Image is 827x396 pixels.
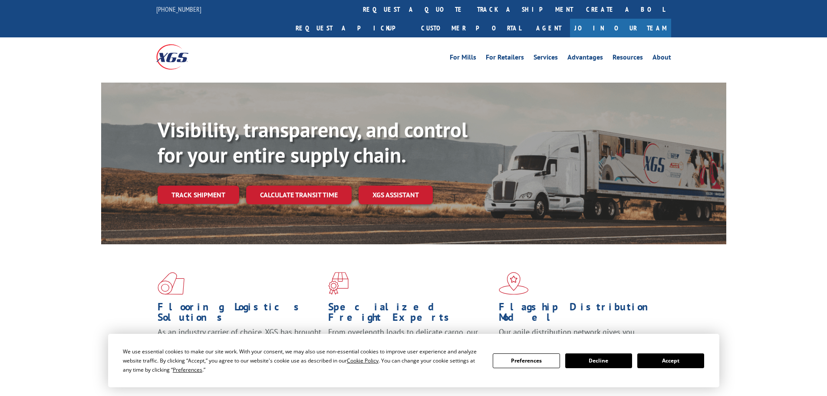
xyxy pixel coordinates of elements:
[567,54,603,63] a: Advantages
[158,186,239,204] a: Track shipment
[347,357,379,364] span: Cookie Policy
[450,54,476,63] a: For Mills
[328,302,492,327] h1: Specialized Freight Experts
[486,54,524,63] a: For Retailers
[158,327,321,358] span: As an industry carrier of choice, XGS has brought innovation and dedication to flooring logistics...
[158,302,322,327] h1: Flooring Logistics Solutions
[246,186,352,204] a: Calculate transit time
[493,353,560,368] button: Preferences
[158,272,185,295] img: xgs-icon-total-supply-chain-intelligence-red
[173,366,202,373] span: Preferences
[534,54,558,63] a: Services
[156,5,201,13] a: [PHONE_NUMBER]
[652,54,671,63] a: About
[415,19,527,37] a: Customer Portal
[108,334,719,387] div: Cookie Consent Prompt
[328,327,492,366] p: From overlength loads to delicate cargo, our experienced staff knows the best way to move your fr...
[499,327,659,347] span: Our agile distribution network gives you nationwide inventory management on demand.
[359,186,433,204] a: XGS ASSISTANT
[637,353,704,368] button: Accept
[328,272,349,295] img: xgs-icon-focused-on-flooring-red
[527,19,570,37] a: Agent
[158,116,468,168] b: Visibility, transparency, and control for your entire supply chain.
[123,347,482,374] div: We use essential cookies to make our site work. With your consent, we may also use non-essential ...
[570,19,671,37] a: Join Our Team
[499,272,529,295] img: xgs-icon-flagship-distribution-model-red
[289,19,415,37] a: Request a pickup
[613,54,643,63] a: Resources
[499,302,663,327] h1: Flagship Distribution Model
[565,353,632,368] button: Decline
